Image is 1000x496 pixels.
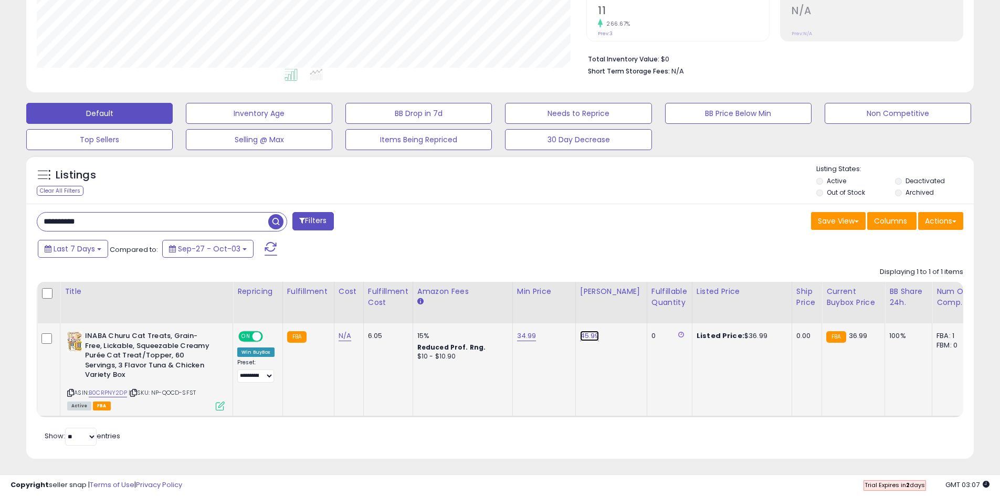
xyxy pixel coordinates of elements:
button: Filters [292,212,333,230]
span: Show: entries [45,431,120,441]
button: Sep-27 - Oct-03 [162,240,254,258]
label: Active [827,176,846,185]
div: FBM: 0 [936,341,971,350]
small: Prev: 3 [598,30,613,37]
div: Amazon Fees [417,286,508,297]
button: 30 Day Decrease [505,129,651,150]
span: Columns [874,216,907,226]
li: $0 [588,52,955,65]
label: Archived [906,188,934,197]
small: FBA [826,331,846,343]
button: Default [26,103,173,124]
b: Total Inventory Value: [588,55,659,64]
div: Preset: [237,359,275,383]
span: Last 7 Days [54,244,95,254]
span: OFF [261,332,278,341]
div: Title [65,286,228,297]
div: Displaying 1 to 1 of 1 items [880,267,963,277]
a: Privacy Policy [136,480,182,490]
b: 2 [906,481,910,489]
button: Top Sellers [26,129,173,150]
a: 34.99 [517,331,536,341]
span: 36.99 [849,331,868,341]
button: Selling @ Max [186,129,332,150]
div: BB Share 24h. [889,286,928,308]
div: Num of Comp. [936,286,975,308]
button: Columns [867,212,917,230]
img: 51cGAJcgFxL._SL40_.jpg [67,331,82,352]
label: Out of Stock [827,188,865,197]
span: N/A [671,66,684,76]
button: BB Drop in 7d [345,103,492,124]
span: FBA [93,402,111,410]
small: 266.67% [603,20,630,28]
span: Sep-27 - Oct-03 [178,244,240,254]
h5: Listings [56,168,96,183]
b: Listed Price: [697,331,744,341]
small: FBA [287,331,307,343]
button: Needs to Reprice [505,103,651,124]
div: Min Price [517,286,571,297]
div: $10 - $10.90 [417,352,504,361]
b: INABA Churu Cat Treats, Grain-Free, Lickable, Squeezable Creamy Purée Cat Treat/Topper, 60 Servin... [85,331,213,383]
div: Current Buybox Price [826,286,880,308]
div: Fulfillment Cost [368,286,408,308]
a: 45.99 [580,331,599,341]
span: Trial Expires in days [865,481,925,489]
div: 100% [889,331,924,341]
div: Fulfillment [287,286,330,297]
span: All listings currently available for purchase on Amazon [67,402,91,410]
div: FBA: 1 [936,331,971,341]
label: Deactivated [906,176,945,185]
div: ASIN: [67,331,225,409]
button: Non Competitive [825,103,971,124]
div: Clear All Filters [37,186,83,196]
p: Listing States: [816,164,974,174]
div: [PERSON_NAME] [580,286,643,297]
div: 15% [417,331,504,341]
div: Ship Price [796,286,817,308]
div: 0 [651,331,684,341]
div: Win BuyBox [237,347,275,357]
a: N/A [339,331,351,341]
div: Cost [339,286,359,297]
div: seller snap | | [10,480,182,490]
h2: N/A [792,5,963,19]
button: Actions [918,212,963,230]
div: Listed Price [697,286,787,297]
button: Items Being Repriced [345,129,492,150]
b: Reduced Prof. Rng. [417,343,486,352]
div: Fulfillable Quantity [651,286,688,308]
div: 0.00 [796,331,814,341]
button: Last 7 Days [38,240,108,258]
span: Compared to: [110,245,158,255]
button: BB Price Below Min [665,103,812,124]
b: Short Term Storage Fees: [588,67,670,76]
button: Save View [811,212,866,230]
h2: 11 [598,5,769,19]
a: Terms of Use [90,480,134,490]
a: B0CRPNY2DP [89,388,127,397]
div: 6.05 [368,331,405,341]
strong: Copyright [10,480,49,490]
span: 2025-10-11 03:07 GMT [945,480,990,490]
div: Repricing [237,286,278,297]
span: ON [239,332,252,341]
button: Inventory Age [186,103,332,124]
div: $36.99 [697,331,784,341]
small: Amazon Fees. [417,297,424,307]
span: | SKU: NP-QOCD-SFST [129,388,196,397]
small: Prev: N/A [792,30,812,37]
